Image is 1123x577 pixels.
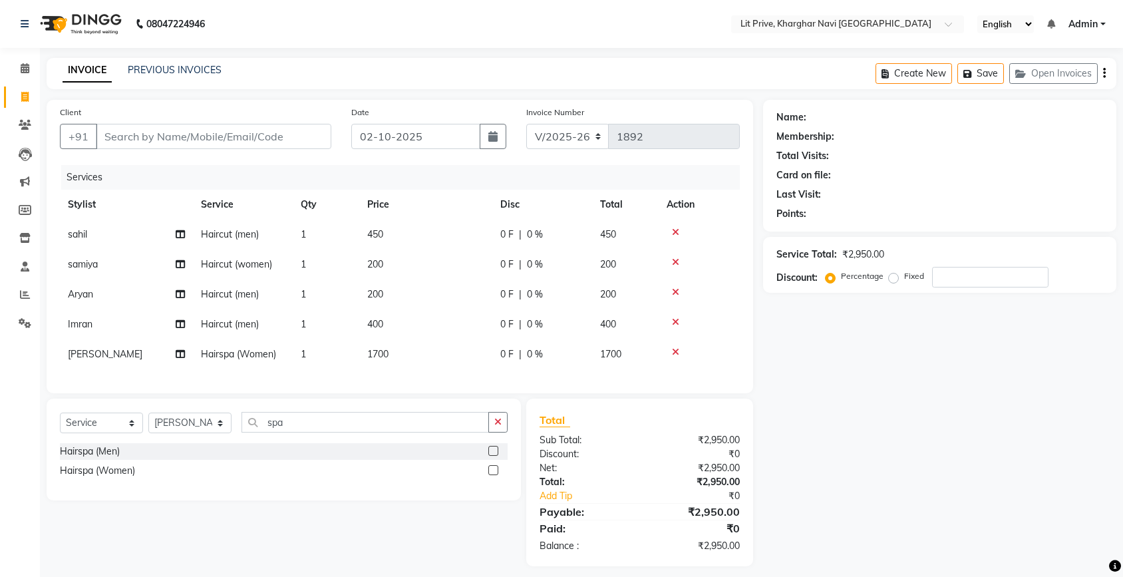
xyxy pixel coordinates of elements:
[492,190,592,220] th: Disc
[519,258,522,272] span: |
[639,447,750,461] div: ₹0
[530,475,640,489] div: Total:
[776,110,806,124] div: Name:
[60,106,81,118] label: Client
[301,318,306,330] span: 1
[367,228,383,240] span: 450
[68,348,142,360] span: [PERSON_NAME]
[639,504,750,520] div: ₹2,950.00
[201,348,276,360] span: Hairspa (Women)
[241,412,489,433] input: Search or Scan
[293,190,359,220] th: Qty
[68,288,93,300] span: Aryan
[658,489,750,503] div: ₹0
[500,228,514,242] span: 0 F
[519,228,522,242] span: |
[776,149,829,163] div: Total Visits:
[201,228,259,240] span: Haircut (men)
[776,248,837,262] div: Service Total:
[68,318,92,330] span: Imran
[301,288,306,300] span: 1
[639,461,750,475] div: ₹2,950.00
[776,130,834,144] div: Membership:
[659,190,740,220] th: Action
[639,539,750,553] div: ₹2,950.00
[519,317,522,331] span: |
[600,258,616,270] span: 200
[530,504,640,520] div: Payable:
[68,258,98,270] span: samiya
[527,258,543,272] span: 0 %
[201,258,272,270] span: Haircut (women)
[367,288,383,300] span: 200
[60,190,193,220] th: Stylist
[351,106,369,118] label: Date
[527,228,543,242] span: 0 %
[367,348,389,360] span: 1700
[639,475,750,489] div: ₹2,950.00
[776,207,806,221] div: Points:
[301,348,306,360] span: 1
[592,190,659,220] th: Total
[301,228,306,240] span: 1
[500,258,514,272] span: 0 F
[876,63,952,84] button: Create New
[519,347,522,361] span: |
[367,318,383,330] span: 400
[530,447,640,461] div: Discount:
[60,124,97,149] button: +91
[600,348,621,360] span: 1700
[367,258,383,270] span: 200
[500,288,514,301] span: 0 F
[146,5,205,43] b: 08047224946
[63,59,112,83] a: INVOICE
[527,347,543,361] span: 0 %
[530,520,640,536] div: Paid:
[128,64,222,76] a: PREVIOUS INVOICES
[60,464,135,478] div: Hairspa (Women)
[841,270,883,282] label: Percentage
[842,248,884,262] div: ₹2,950.00
[96,124,331,149] input: Search by Name/Mobile/Email/Code
[61,165,750,190] div: Services
[519,288,522,301] span: |
[530,489,658,503] a: Add Tip
[201,288,259,300] span: Haircut (men)
[530,433,640,447] div: Sub Total:
[527,317,543,331] span: 0 %
[527,288,543,301] span: 0 %
[639,433,750,447] div: ₹2,950.00
[540,413,570,427] span: Total
[530,461,640,475] div: Net:
[904,270,924,282] label: Fixed
[193,190,293,220] th: Service
[68,228,87,240] span: sahil
[600,228,616,240] span: 450
[526,106,584,118] label: Invoice Number
[600,288,616,300] span: 200
[600,318,616,330] span: 400
[957,63,1004,84] button: Save
[500,317,514,331] span: 0 F
[359,190,492,220] th: Price
[1009,63,1098,84] button: Open Invoices
[201,318,259,330] span: Haircut (men)
[500,347,514,361] span: 0 F
[1068,17,1098,31] span: Admin
[60,445,120,459] div: Hairspa (Men)
[530,539,640,553] div: Balance :
[301,258,306,270] span: 1
[776,168,831,182] div: Card on file:
[776,271,818,285] div: Discount:
[34,5,125,43] img: logo
[776,188,821,202] div: Last Visit:
[639,520,750,536] div: ₹0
